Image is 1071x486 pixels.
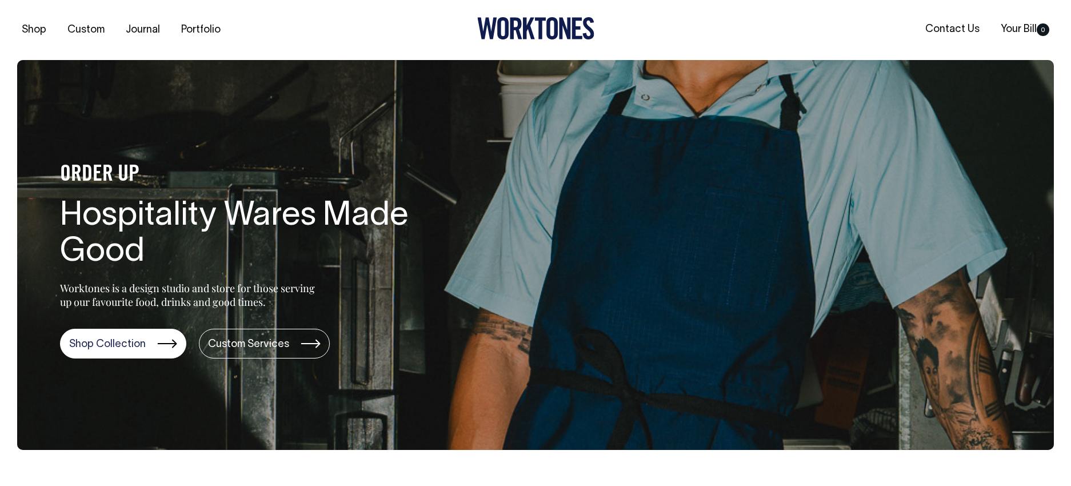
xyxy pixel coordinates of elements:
[60,163,426,187] h4: ORDER UP
[121,21,165,39] a: Journal
[199,329,330,358] a: Custom Services
[60,281,320,309] p: Worktones is a design studio and store for those serving up our favourite food, drinks and good t...
[60,198,426,272] h1: Hospitality Wares Made Good
[996,20,1054,39] a: Your Bill0
[177,21,225,39] a: Portfolio
[1037,23,1049,36] span: 0
[17,21,51,39] a: Shop
[60,329,186,358] a: Shop Collection
[921,20,984,39] a: Contact Us
[63,21,109,39] a: Custom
